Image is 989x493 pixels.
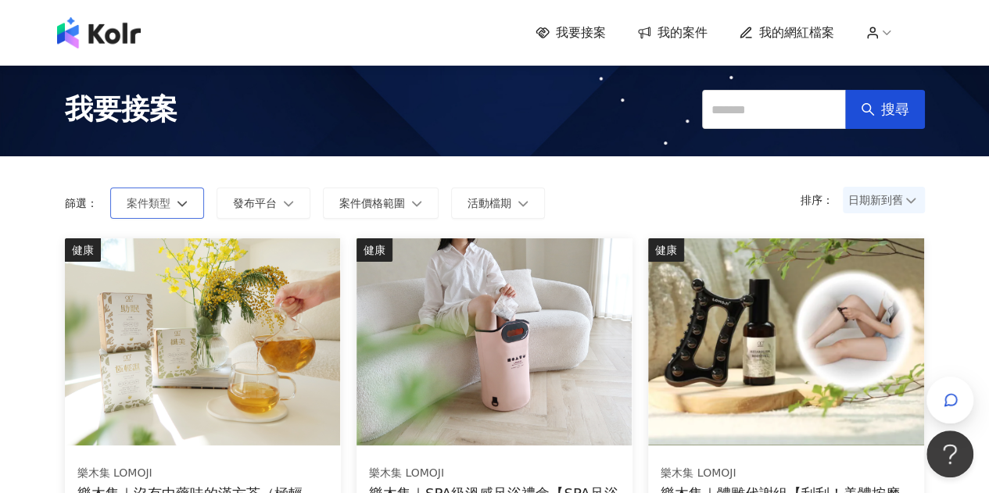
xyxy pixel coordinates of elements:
[217,188,310,219] button: 發布平台
[658,24,708,41] span: 我的案件
[357,238,632,445] img: SPA級溫感足浴禮盒【SPA足浴袋＋21入古法秘傳の漢方湯浴包】
[57,17,141,48] img: logo
[648,238,923,445] img: 體雕代謝組【刮刮！美體按摩刮痧板+杜松生薑全效代謝油50ml 】
[339,197,405,209] span: 案件價格範圍
[451,188,545,219] button: 活動檔期
[65,238,340,445] img: 樂木集｜沒有中藥味的漢方茶（極輕濕、助眠、亮妍）
[739,24,834,41] a: 我的網紅檔案
[127,197,170,209] span: 案件類型
[65,197,98,209] p: 篩選：
[357,238,392,262] div: 健康
[65,90,177,129] span: 我要接案
[65,238,101,262] div: 健康
[648,238,684,262] div: 健康
[845,90,925,129] button: 搜尋
[369,466,619,481] div: 樂木集 LOMOJI
[536,24,606,41] a: 我要接案
[881,101,909,118] span: 搜尋
[323,188,439,219] button: 案件價格範圍
[848,188,919,212] span: 日期新到舊
[637,24,708,41] a: 我的案件
[926,430,973,477] iframe: Help Scout Beacon - Open
[556,24,606,41] span: 我要接案
[468,197,511,209] span: 活動檔期
[861,102,875,116] span: search
[77,466,328,481] div: 樂木集 LOMOJI
[801,194,843,206] p: 排序：
[233,197,277,209] span: 發布平台
[759,24,834,41] span: 我的網紅檔案
[661,466,911,481] div: 樂木集 LOMOJI
[110,188,204,219] button: 案件類型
